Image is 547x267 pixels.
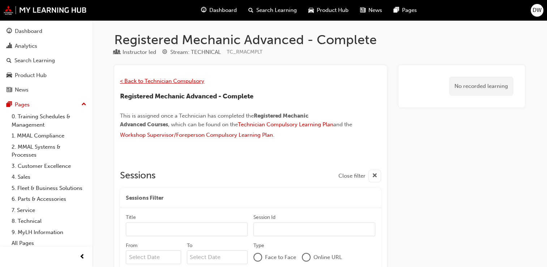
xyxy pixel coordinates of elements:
[9,216,89,227] a: 8. Technical
[170,48,221,56] div: Stream: TECHNICAL
[7,58,12,64] span: search-icon
[187,242,192,249] div: To
[273,132,274,138] span: .
[187,250,248,264] input: To
[449,77,513,96] div: No recorded learning
[394,6,399,15] span: pages-icon
[9,194,89,205] a: 6. Parts & Accessories
[195,3,243,18] a: guage-iconDashboard
[114,49,120,56] span: learningResourceType_INSTRUCTOR_LED-icon
[3,69,89,82] a: Product Hub
[3,54,89,67] a: Search Learning
[114,48,156,57] div: Type
[253,242,264,249] div: Type
[126,194,163,202] span: Sessions Filter
[256,6,297,14] span: Search Learning
[227,49,262,55] span: Learning resource code
[81,100,86,109] span: up-icon
[126,242,137,249] div: From
[253,223,375,236] input: Session Id
[372,171,377,181] span: cross-icon
[7,72,12,79] span: car-icon
[360,6,366,15] span: news-icon
[120,113,309,128] span: Registered Mechanic Advanced Courses
[7,102,12,108] span: pages-icon
[114,32,525,48] h1: Registered Mechanic Advanced - Complete
[3,98,89,111] button: Pages
[531,4,543,17] button: DW
[15,101,30,109] div: Pages
[9,227,89,238] a: 9. MyLH Information
[162,48,221,57] div: Stream
[368,6,382,14] span: News
[80,253,85,262] span: prev-icon
[168,121,238,128] span: , which can be found on the
[7,43,12,50] span: chart-icon
[9,205,89,216] a: 7. Service
[7,87,12,93] span: news-icon
[120,170,155,182] h2: Sessions
[388,3,423,18] a: pages-iconPages
[9,141,89,161] a: 2. MMAL Systems & Processes
[120,113,254,119] span: This is assigned once a Technician has completed the
[317,6,349,14] span: Product Hub
[120,132,273,138] a: Workshop Supervisor/Foreperson Compulsory Learning Plan
[209,6,237,14] span: Dashboard
[3,39,89,53] a: Analytics
[126,250,181,264] input: From
[303,3,354,18] a: car-iconProduct Hub
[243,3,303,18] a: search-iconSearch Learning
[338,172,366,180] span: Close filter
[265,253,296,262] span: Face to Face
[9,183,89,194] a: 5. Fleet & Business Solutions
[123,48,156,56] div: Instructor led
[533,6,542,14] span: DW
[9,161,89,172] a: 3. Customer Excellence
[14,56,55,65] div: Search Learning
[333,121,352,128] span: and the
[248,6,253,15] span: search-icon
[120,92,253,100] span: Registered Mechanic Advanced - Complete
[402,6,417,14] span: Pages
[120,78,204,84] a: < Back to Technician Compulsory
[15,71,47,80] div: Product Hub
[4,5,87,15] img: mmal
[3,23,89,98] button: DashboardAnalyticsSearch LearningProduct HubNews
[15,27,42,35] div: Dashboard
[3,25,89,38] a: Dashboard
[238,121,333,128] a: Technician Compulsory Learning Plan
[15,86,29,94] div: News
[7,28,12,35] span: guage-icon
[3,83,89,97] a: News
[253,214,275,221] div: Session Id
[313,253,342,262] span: Online URL
[9,238,89,249] a: All Pages
[9,171,89,183] a: 4. Sales
[126,223,248,236] input: Title
[201,6,206,15] span: guage-icon
[338,170,381,182] button: Close filter
[126,214,136,221] div: Title
[308,6,314,15] span: car-icon
[15,42,37,50] div: Analytics
[162,49,167,56] span: target-icon
[9,130,89,141] a: 1. MMAL Compliance
[354,3,388,18] a: news-iconNews
[9,111,89,130] a: 0. Training Schedules & Management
